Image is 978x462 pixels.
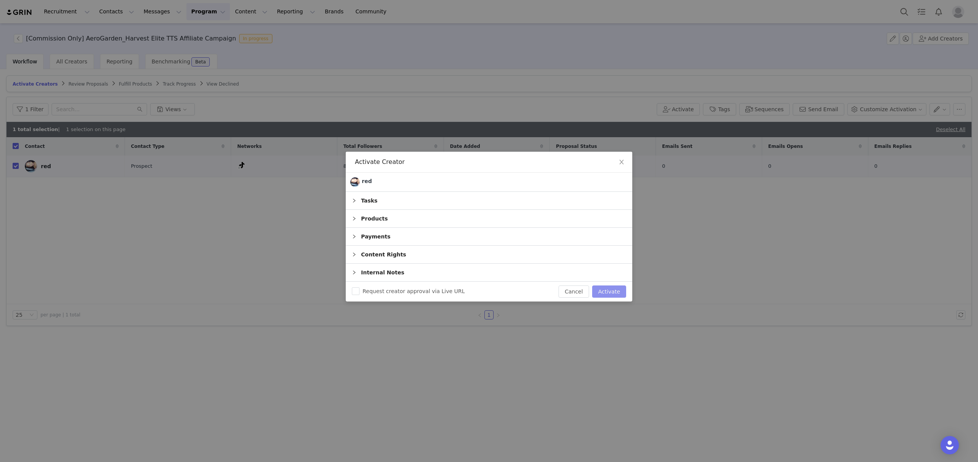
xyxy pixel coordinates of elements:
[352,234,356,239] i: icon: right
[352,270,356,275] i: icon: right
[559,285,589,298] button: Cancel
[352,216,356,221] i: icon: right
[346,192,632,209] div: icon: rightTasks
[352,198,356,203] i: icon: right
[346,228,632,245] div: icon: rightPayments
[352,252,356,257] i: icon: right
[355,158,623,166] div: Activate Creator
[362,177,372,185] div: red
[350,177,360,187] img: red
[359,288,468,294] span: Request creator approval via Live URL
[611,152,632,173] button: Close
[346,210,632,227] div: icon: rightProducts
[350,177,372,187] a: red
[346,246,632,263] div: icon: rightContent Rights
[941,436,959,454] div: Open Intercom Messenger
[619,159,625,165] i: icon: close
[592,285,626,298] button: Activate
[346,264,632,281] div: icon: rightInternal Notes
